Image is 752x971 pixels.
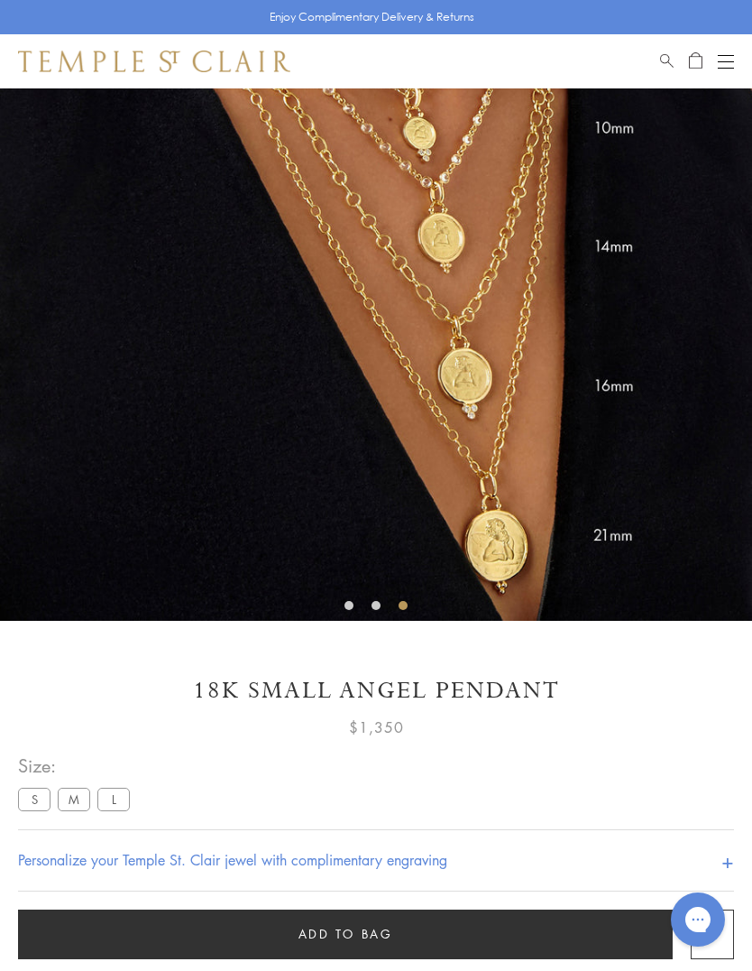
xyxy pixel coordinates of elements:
[18,849,447,871] h4: Personalize your Temple St. Clair jewel with complimentary engraving
[721,844,734,877] h4: +
[689,51,702,72] a: Open Shopping Bag
[18,751,137,781] span: Size:
[58,788,90,810] label: M
[298,924,393,944] span: Add to bag
[97,788,130,810] label: L
[18,675,734,707] h1: 18K Small Angel Pendant
[349,716,404,739] span: $1,350
[18,51,290,72] img: Temple St. Clair
[270,8,474,26] p: Enjoy Complimentary Delivery & Returns
[18,910,673,959] button: Add to bag
[718,51,734,72] button: Open navigation
[662,886,734,953] iframe: Gorgias live chat messenger
[18,788,50,810] label: S
[660,51,674,72] a: Search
